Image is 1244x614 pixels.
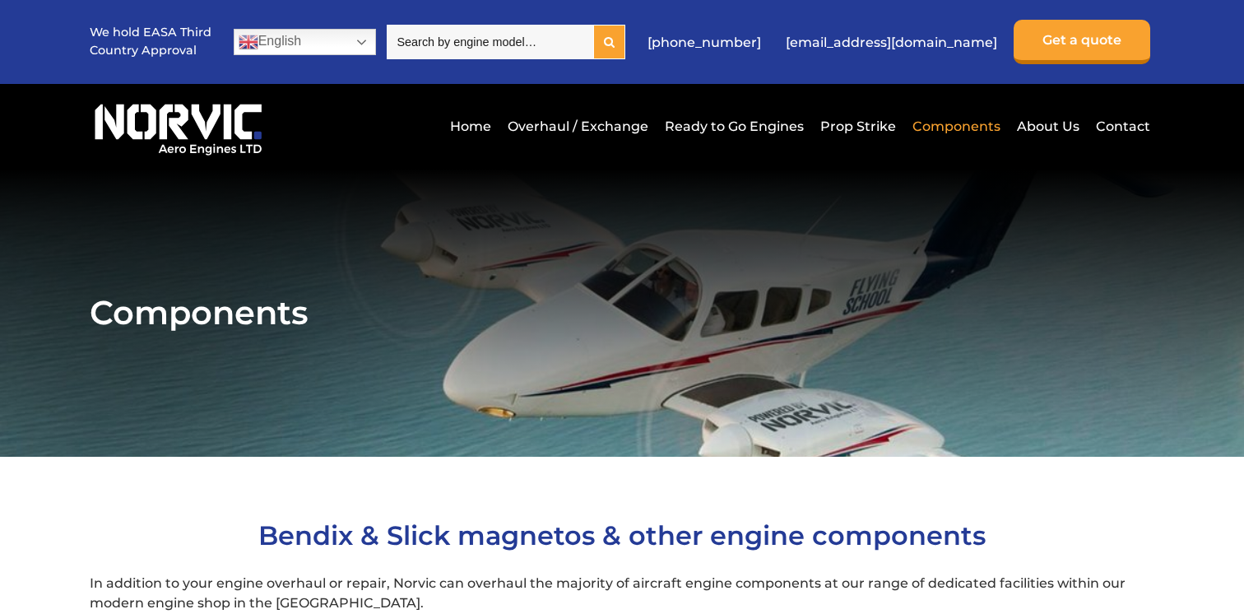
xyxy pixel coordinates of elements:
[504,106,652,147] a: Overhaul / Exchange
[239,32,258,52] img: en
[234,29,376,55] a: English
[258,519,986,551] span: Bendix & Slick magnetos & other engine components
[661,106,808,147] a: Ready to Go Engines
[1014,20,1150,64] a: Get a quote
[1092,106,1150,147] a: Contact
[387,25,593,59] input: Search by engine model…
[90,96,267,156] img: Norvic Aero Engines logo
[1013,106,1084,147] a: About Us
[90,574,1155,613] p: In addition to your engine overhaul or repair, Norvic can overhaul the majority of aircraft engin...
[908,106,1005,147] a: Components
[90,292,1155,333] h1: Components
[639,22,769,63] a: [PHONE_NUMBER]
[90,24,213,59] p: We hold EASA Third Country Approval
[446,106,495,147] a: Home
[777,22,1005,63] a: [EMAIL_ADDRESS][DOMAIN_NAME]
[816,106,900,147] a: Prop Strike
